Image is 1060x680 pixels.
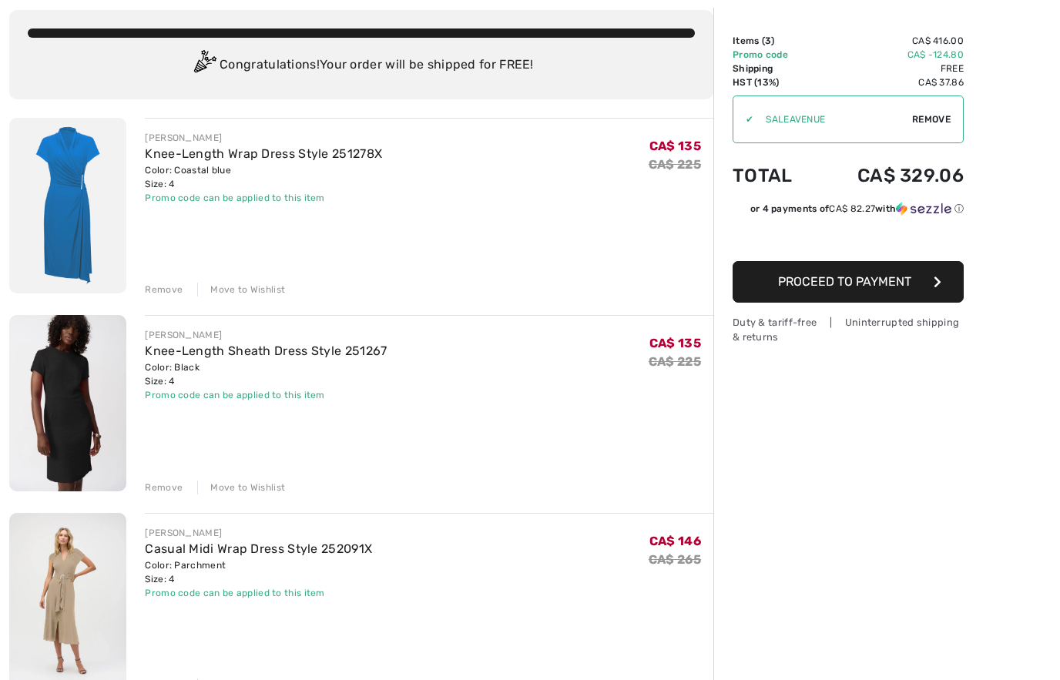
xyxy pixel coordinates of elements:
[912,112,951,126] span: Remove
[145,163,382,191] div: Color: Coastal blue Size: 4
[733,221,964,256] iframe: PayPal-paypal
[778,274,911,289] span: Proceed to Payment
[145,558,372,586] div: Color: Parchment Size: 4
[750,202,964,216] div: or 4 payments of with
[733,149,816,202] td: Total
[733,112,753,126] div: ✔
[649,157,701,172] s: CA$ 225
[733,48,816,62] td: Promo code
[733,34,816,48] td: Items ( )
[649,552,701,567] s: CA$ 265
[753,96,912,142] input: Promo code
[145,541,372,556] a: Casual Midi Wrap Dress Style 252091X
[145,131,382,145] div: [PERSON_NAME]
[145,360,387,388] div: Color: Black Size: 4
[816,48,964,62] td: CA$ -124.80
[733,261,964,303] button: Proceed to Payment
[733,62,816,75] td: Shipping
[145,586,372,600] div: Promo code can be applied to this item
[145,388,387,402] div: Promo code can be applied to this item
[145,191,382,205] div: Promo code can be applied to this item
[145,343,387,358] a: Knee-Length Sheath Dress Style 251267
[816,34,964,48] td: CA$ 416.00
[145,526,372,540] div: [PERSON_NAME]
[9,315,126,491] img: Knee-Length Sheath Dress Style 251267
[816,62,964,75] td: Free
[733,202,964,221] div: or 4 payments ofCA$ 82.27withSezzle Click to learn more about Sezzle
[733,75,816,89] td: HST (13%)
[197,481,285,494] div: Move to Wishlist
[145,146,382,161] a: Knee-Length Wrap Dress Style 251278X
[896,202,951,216] img: Sezzle
[145,481,183,494] div: Remove
[816,149,964,202] td: CA$ 329.06
[733,315,964,344] div: Duty & tariff-free | Uninterrupted shipping & returns
[649,139,701,153] span: CA$ 135
[9,118,126,293] img: Knee-Length Wrap Dress Style 251278X
[145,328,387,342] div: [PERSON_NAME]
[765,35,771,46] span: 3
[649,534,701,548] span: CA$ 146
[649,336,701,350] span: CA$ 135
[197,283,285,296] div: Move to Wishlist
[28,50,695,81] div: Congratulations! Your order will be shipped for FREE!
[145,283,183,296] div: Remove
[829,203,875,214] span: CA$ 82.27
[816,75,964,89] td: CA$ 37.86
[649,354,701,369] s: CA$ 225
[189,50,220,81] img: Congratulation2.svg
